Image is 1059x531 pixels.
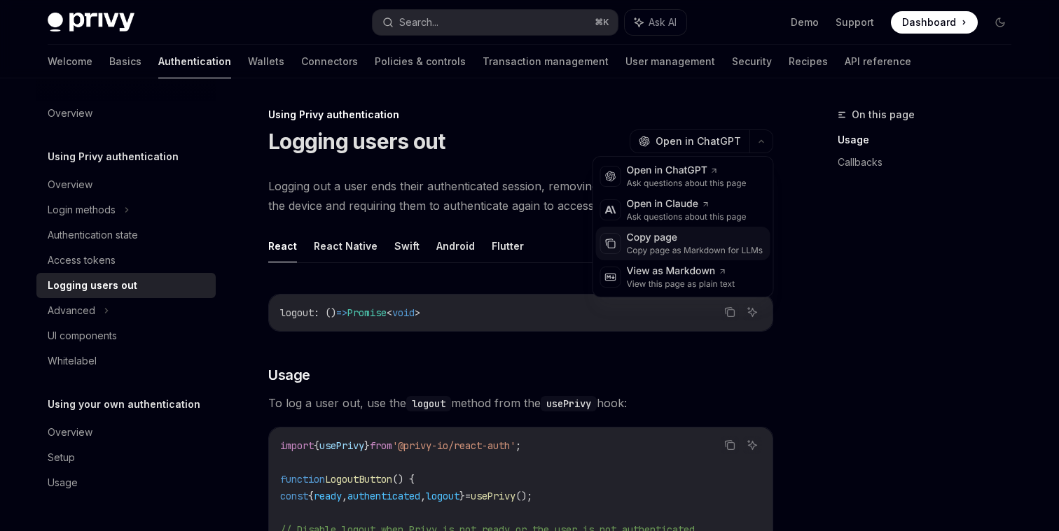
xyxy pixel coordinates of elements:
[436,229,475,262] button: Android
[625,10,686,35] button: Ask AI
[373,10,618,35] button: Search...⌘K
[268,229,297,262] button: React
[48,277,137,294] div: Logging users out
[48,474,78,491] div: Usage
[743,436,761,454] button: Ask AI
[248,45,284,78] a: Wallets
[314,306,336,319] span: : ()
[627,245,763,256] div: Copy page as Markdown for LLMs
[392,306,415,319] span: void
[721,303,739,321] button: Copy the contents from the code block
[268,176,773,215] span: Logging out a user ends their authenticated session, removing their access credentials from the d...
[364,439,370,452] span: }
[319,439,364,452] span: usePrivy
[852,106,915,123] span: On this page
[375,45,466,78] a: Policies & controls
[630,129,749,153] button: Open in ChatGPT
[336,306,347,319] span: =>
[48,252,116,269] div: Access tokens
[36,222,216,248] a: Authentication state
[625,45,715,78] a: User management
[392,439,515,452] span: '@privy-io/react-auth'
[656,134,741,148] span: Open in ChatGPT
[471,490,515,502] span: usePrivy
[406,396,451,411] code: logout
[541,396,597,411] code: usePrivy
[420,490,426,502] span: ,
[36,470,216,495] a: Usage
[36,172,216,197] a: Overview
[268,393,773,413] span: To log a user out, use the method from the hook:
[48,353,97,369] div: Whitelabel
[370,439,392,452] span: from
[280,439,314,452] span: import
[48,45,92,78] a: Welcome
[627,211,747,222] div: Ask questions about this page
[627,231,763,245] div: Copy page
[721,436,739,454] button: Copy the contents from the code block
[268,108,773,122] div: Using Privy authentication
[314,490,342,502] span: ready
[48,396,200,413] h5: Using your own authentication
[48,201,116,218] div: Login methods
[627,264,735,278] div: View as Markdown
[342,490,347,502] span: ,
[301,45,358,78] a: Connectors
[394,229,420,262] button: Swift
[48,176,92,193] div: Overview
[325,473,392,486] span: LogoutButton
[515,439,521,452] span: ;
[845,45,911,78] a: API reference
[347,490,420,502] span: authenticated
[268,365,310,385] span: Usage
[483,45,609,78] a: Transaction management
[268,129,445,154] h1: Logging users out
[789,45,828,78] a: Recipes
[838,151,1023,174] a: Callbacks
[48,13,134,32] img: dark logo
[465,490,471,502] span: =
[902,15,956,29] span: Dashboard
[838,129,1023,151] a: Usage
[492,229,524,262] button: Flutter
[48,302,95,319] div: Advanced
[347,306,387,319] span: Promise
[399,14,438,31] div: Search...
[36,323,216,348] a: UI components
[732,45,772,78] a: Security
[627,197,747,211] div: Open in Claude
[649,15,677,29] span: Ask AI
[459,490,465,502] span: }
[595,17,609,28] span: ⌘ K
[415,306,420,319] span: >
[158,45,231,78] a: Authentication
[743,303,761,321] button: Ask AI
[280,490,308,502] span: const
[36,248,216,273] a: Access tokens
[280,473,325,486] span: function
[48,105,92,122] div: Overview
[48,327,117,344] div: UI components
[36,101,216,126] a: Overview
[48,227,138,243] div: Authentication state
[36,420,216,445] a: Overview
[48,148,179,165] h5: Using Privy authentication
[627,278,735,290] div: View this page as plain text
[48,424,92,441] div: Overview
[109,45,141,78] a: Basics
[515,490,532,502] span: ();
[627,164,747,178] div: Open in ChatGPT
[426,490,459,502] span: logout
[36,445,216,470] a: Setup
[891,11,978,34] a: Dashboard
[280,306,314,319] span: logout
[791,15,819,29] a: Demo
[387,306,392,319] span: <
[314,229,378,262] button: React Native
[627,178,747,189] div: Ask questions about this page
[836,15,874,29] a: Support
[314,439,319,452] span: {
[392,473,415,486] span: () {
[989,11,1011,34] button: Toggle dark mode
[48,449,75,466] div: Setup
